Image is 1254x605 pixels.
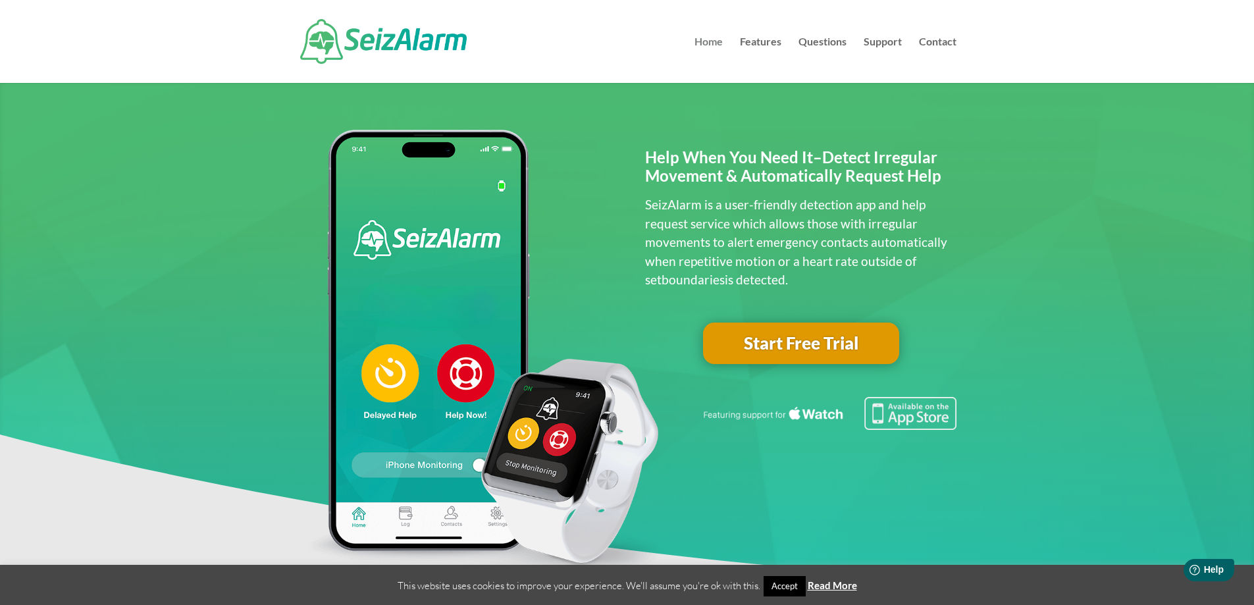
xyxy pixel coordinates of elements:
iframe: Help widget launcher [1137,554,1240,591]
a: Featuring seizure detection support for the Apple Watch [701,417,956,433]
p: SeizAlarm is a user-friendly detection app and help request service which allows those with irreg... [645,196,956,290]
a: Features [740,37,781,83]
h2: Help When You Need It–Detect Irregular Movement & Automatically Request Help [645,148,956,193]
a: Accept [764,576,806,596]
img: SeizAlarm [300,19,467,64]
a: Read More [808,579,857,591]
span: boundaries [662,272,725,287]
img: seizalarm-apple-devices [298,130,668,575]
a: Home [694,37,723,83]
a: Support [864,37,902,83]
a: Contact [919,37,956,83]
a: Questions [798,37,847,83]
a: Start Free Trial [703,323,899,365]
span: This website uses cookies to improve your experience. We'll assume you're ok with this. [398,579,857,592]
img: Seizure detection available in the Apple App Store. [701,397,956,430]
